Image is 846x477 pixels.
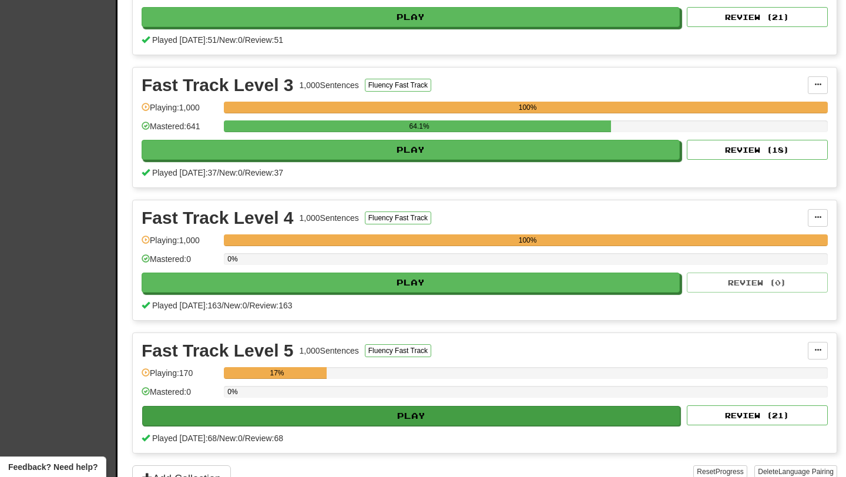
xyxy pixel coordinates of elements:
button: Fluency Fast Track [365,344,431,357]
button: Play [142,140,680,160]
span: / [217,168,219,177]
button: Review (21) [687,405,828,425]
div: 1,000 Sentences [300,79,359,91]
span: New: 0 [219,434,243,443]
span: Played [DATE]: 68 [152,434,217,443]
button: Fluency Fast Track [365,211,431,224]
span: New: 0 [219,35,243,45]
span: Played [DATE]: 37 [152,168,217,177]
span: / [217,35,219,45]
span: / [217,434,219,443]
button: Review (21) [687,7,828,27]
div: Fast Track Level 5 [142,342,294,360]
div: 1,000 Sentences [300,212,359,224]
button: Review (0) [687,273,828,293]
span: / [243,434,245,443]
span: / [243,35,245,45]
span: Review: 37 [245,168,283,177]
button: Play [142,7,680,27]
div: Mastered: 641 [142,120,218,140]
button: Play [142,406,680,426]
div: Mastered: 0 [142,386,218,405]
button: Review (18) [687,140,828,160]
span: Review: 163 [249,301,292,310]
div: 17% [227,367,327,379]
div: Fast Track Level 4 [142,209,294,227]
button: Play [142,273,680,293]
span: / [243,168,245,177]
span: Played [DATE]: 51 [152,35,217,45]
div: 1,000 Sentences [300,345,359,357]
span: Language Pairing [778,468,834,476]
div: 100% [227,102,828,113]
span: New: 0 [219,168,243,177]
span: Progress [716,468,744,476]
span: Played [DATE]: 163 [152,301,221,310]
span: Review: 68 [245,434,283,443]
div: Mastered: 0 [142,253,218,273]
span: New: 0 [224,301,247,310]
span: Open feedback widget [8,461,98,473]
div: Fast Track Level 3 [142,76,294,94]
span: / [221,301,224,310]
span: Review: 51 [245,35,283,45]
div: Playing: 1,000 [142,102,218,121]
span: / [247,301,250,310]
div: 64.1% [227,120,611,132]
div: Playing: 170 [142,367,218,387]
button: Fluency Fast Track [365,79,431,92]
div: Playing: 1,000 [142,234,218,254]
div: 100% [227,234,828,246]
